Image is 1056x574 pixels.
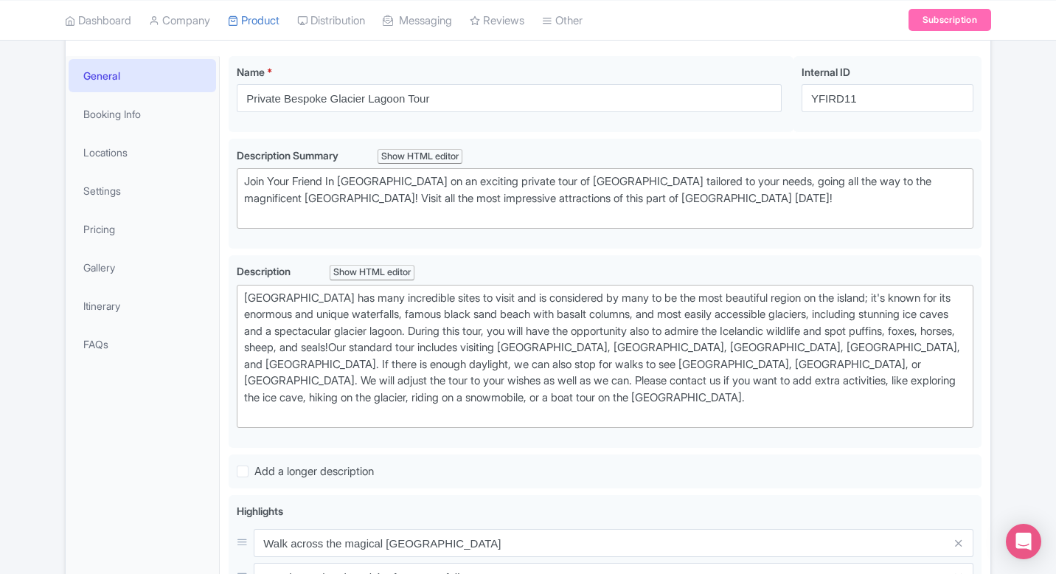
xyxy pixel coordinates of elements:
[909,9,991,31] a: Subscription
[69,97,216,131] a: Booking Info
[378,149,462,165] div: Show HTML editor
[69,59,216,92] a: General
[237,149,341,162] span: Description Summary
[69,251,216,284] a: Gallery
[237,66,265,78] span: Name
[69,328,216,361] a: FAQs
[69,289,216,322] a: Itinerary
[244,290,966,423] div: [GEOGRAPHIC_DATA] has many incredible sites to visit and is considered by many to be the most bea...
[244,173,966,224] div: Join Your Friend In [GEOGRAPHIC_DATA] on an exciting private tour of [GEOGRAPHIC_DATA] tailored t...
[69,212,216,246] a: Pricing
[69,174,216,207] a: Settings
[330,265,414,280] div: Show HTML editor
[237,505,283,517] span: Highlights
[1006,524,1041,559] div: Open Intercom Messenger
[802,66,850,78] span: Internal ID
[69,136,216,169] a: Locations
[237,265,293,277] span: Description
[254,464,374,478] span: Add a longer description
